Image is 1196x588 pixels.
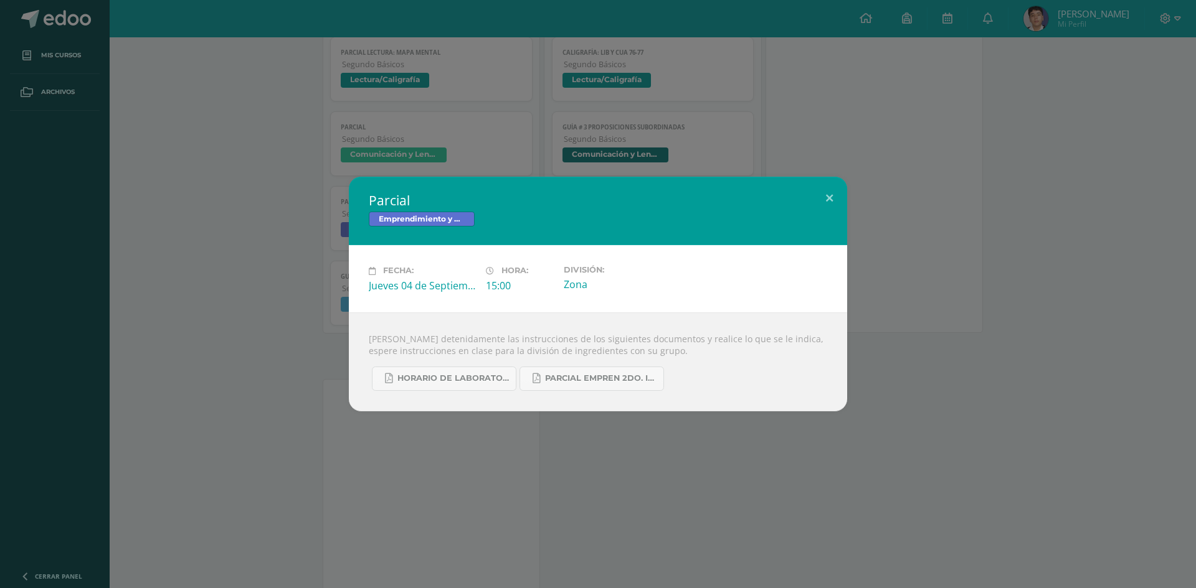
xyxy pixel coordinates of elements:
div: 15:00 [486,279,554,292]
div: Jueves 04 de Septiembre [369,279,476,292]
span: Emprendimiento y Productividad [369,212,475,226]
span: Hora: [501,266,528,276]
a: PARCIAL EMPREN 2DO. IV BIM.docx.pdf [520,366,664,391]
button: Close (Esc) [812,177,847,219]
div: [PERSON_NAME] detenidamente las instrucciones de los siguientes documentos y realice lo que se le... [349,312,847,411]
a: HORARIO DE LABORATORIO IV 2025.pdf [372,366,516,391]
span: HORARIO DE LABORATORIO IV 2025.pdf [397,373,510,383]
div: Zona [564,278,671,291]
span: PARCIAL EMPREN 2DO. IV BIM.docx.pdf [545,373,657,383]
h2: Parcial [369,192,827,209]
span: Fecha: [383,266,414,276]
label: División: [564,265,671,274]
